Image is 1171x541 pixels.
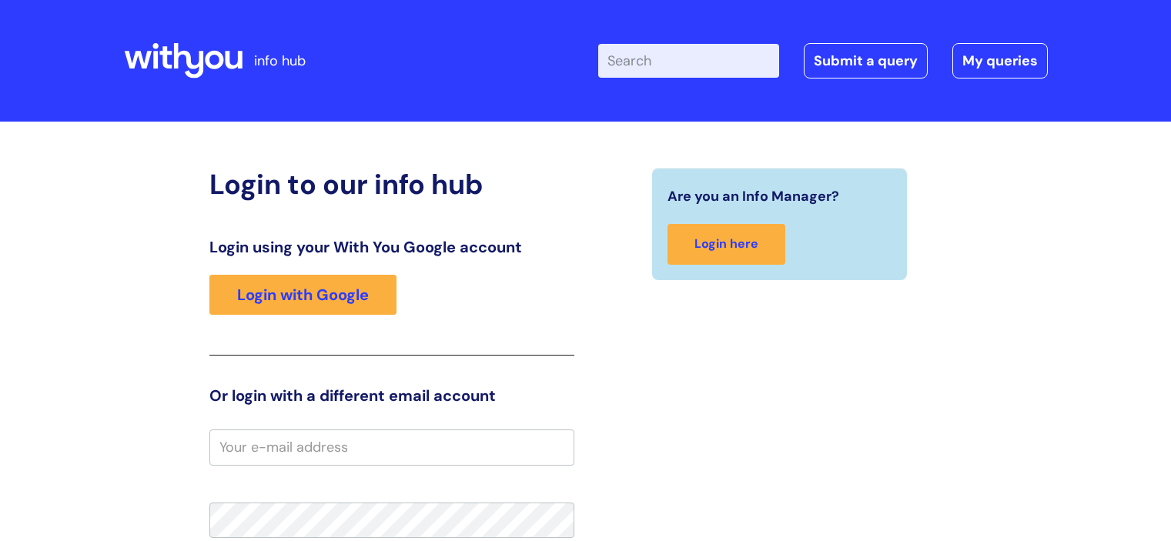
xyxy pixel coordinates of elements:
[952,43,1048,78] a: My queries
[209,275,396,315] a: Login with Google
[209,386,574,405] h3: Or login with a different email account
[209,429,574,465] input: Your e-mail address
[804,43,928,78] a: Submit a query
[667,224,785,265] a: Login here
[667,184,839,209] span: Are you an Info Manager?
[254,48,306,73] p: info hub
[209,168,574,201] h2: Login to our info hub
[598,44,779,78] input: Search
[209,238,574,256] h3: Login using your With You Google account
